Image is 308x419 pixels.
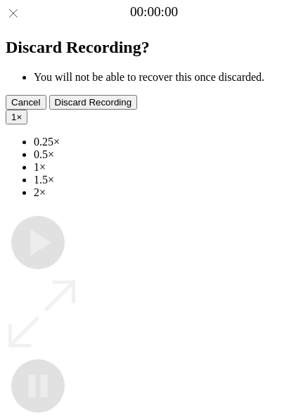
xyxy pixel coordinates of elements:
[6,95,46,110] button: Cancel
[34,148,302,161] li: 0.5×
[11,112,16,122] span: 1
[34,161,302,174] li: 1×
[49,95,138,110] button: Discard Recording
[130,4,178,20] a: 00:00:00
[34,136,302,148] li: 0.25×
[34,186,302,199] li: 2×
[34,174,302,186] li: 1.5×
[6,38,302,57] h2: Discard Recording?
[34,71,302,84] li: You will not be able to recover this once discarded.
[6,110,27,124] button: 1×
